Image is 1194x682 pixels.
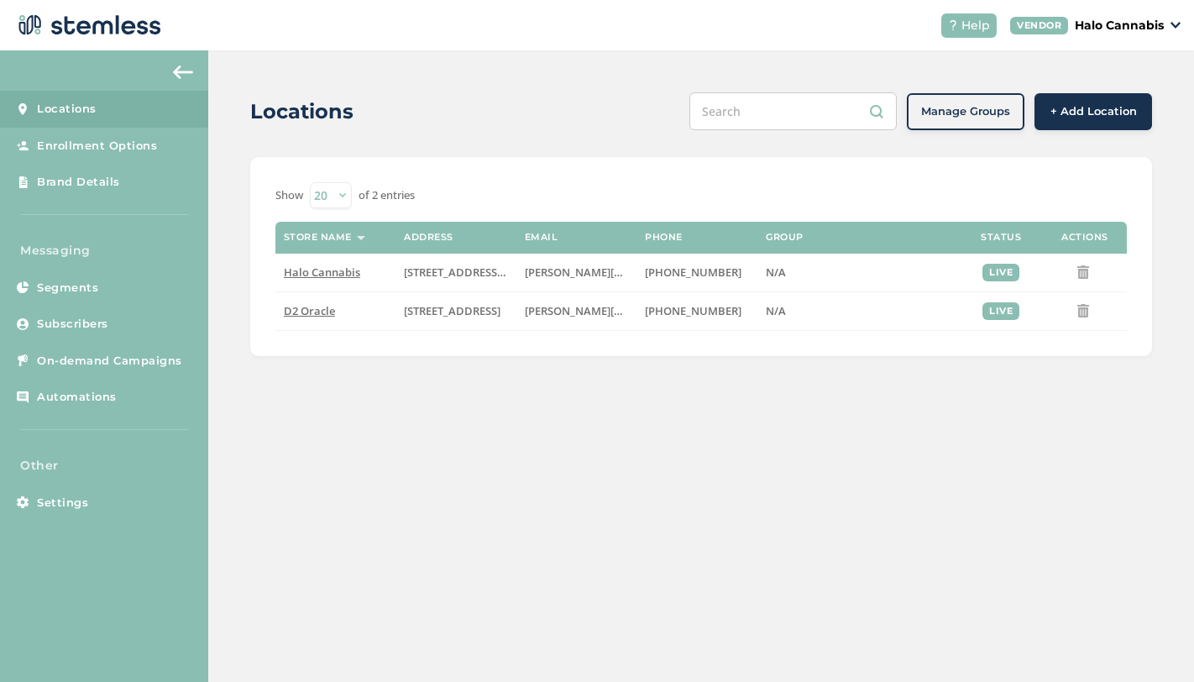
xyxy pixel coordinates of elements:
span: [STREET_ADDRESS][PERSON_NAME] [404,265,586,280]
span: [PERSON_NAME][EMAIL_ADDRESS][PERSON_NAME][DOMAIN_NAME] [525,265,879,280]
label: Status [981,232,1021,243]
label: Halo Cannabis [284,265,388,280]
label: Phone [645,232,683,243]
span: Segments [37,280,98,296]
span: [PERSON_NAME][EMAIL_ADDRESS][PERSON_NAME][DOMAIN_NAME] [525,303,879,318]
div: VENDOR [1010,17,1068,34]
span: Subscribers [37,316,108,333]
label: of 2 entries [359,187,415,204]
label: Email [525,232,558,243]
label: 7710 South Wilmot Road [404,265,508,280]
span: [PHONE_NUMBER] [645,265,741,280]
button: Manage Groups [907,93,1024,130]
label: Address [404,232,453,243]
iframe: Chat Widget [1110,601,1194,682]
img: icon-help-white-03924b79.svg [948,20,958,30]
label: dominique.gamboa@thegreenhalo.com [525,265,629,280]
span: Help [961,17,990,34]
label: N/A [766,304,950,318]
h2: Locations [250,97,353,127]
span: + Add Location [1050,103,1137,120]
span: Enrollment Options [37,138,157,155]
span: Halo Cannabis [284,265,360,280]
label: N/A [766,265,950,280]
th: Actions [1043,222,1127,254]
input: Search [689,92,897,130]
img: icon-arrow-back-accent-c549486e.svg [173,66,193,79]
span: Automations [37,389,117,406]
button: + Add Location [1034,93,1152,130]
label: Store name [284,232,352,243]
span: Manage Groups [921,103,1010,120]
span: [PHONE_NUMBER] [645,303,741,318]
span: Locations [37,101,97,118]
p: Halo Cannabis [1075,17,1164,34]
img: icon-sort-1e1d7615.svg [357,236,365,240]
label: D2 Oracle [284,304,388,318]
span: Settings [37,495,88,511]
div: live [982,264,1019,281]
label: (520) 732-4187 [645,304,749,318]
label: dominique.gamboa@thegreenhalo.com [525,304,629,318]
label: (520) 664-2251 [645,265,749,280]
label: 3906 North Oracle Road [404,304,508,318]
span: [STREET_ADDRESS] [404,303,500,318]
span: Brand Details [37,174,120,191]
img: icon_down-arrow-small-66adaf34.svg [1170,22,1181,29]
div: live [982,302,1019,320]
img: logo-dark-0685b13c.svg [13,8,161,42]
label: Group [766,232,804,243]
span: On-demand Campaigns [37,353,182,370]
label: Show [275,187,303,204]
span: D2 Oracle [284,303,335,318]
